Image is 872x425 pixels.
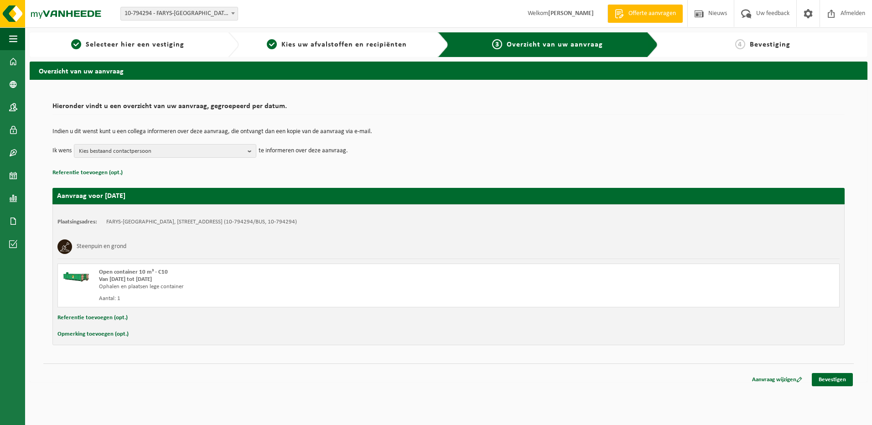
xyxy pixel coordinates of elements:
span: Bevestiging [750,41,790,48]
a: Offerte aanvragen [607,5,683,23]
strong: Van [DATE] tot [DATE] [99,276,152,282]
p: Indien u dit wenst kunt u een collega informeren over deze aanvraag, die ontvangt dan een kopie v... [52,129,845,135]
div: Aantal: 1 [99,295,485,302]
span: 10-794294 - FARYS-BRUGGE - BRUGGE [120,7,238,21]
p: te informeren over deze aanvraag. [259,144,348,158]
p: Ik wens [52,144,72,158]
div: Ophalen en plaatsen lege container [99,283,485,290]
td: FARYS-[GEOGRAPHIC_DATA], [STREET_ADDRESS] (10-794294/BUS, 10-794294) [106,218,297,226]
span: Overzicht van uw aanvraag [507,41,603,48]
strong: [PERSON_NAME] [548,10,594,17]
span: 10-794294 - FARYS-BRUGGE - BRUGGE [121,7,238,20]
h2: Hieronder vindt u een overzicht van uw aanvraag, gegroepeerd per datum. [52,103,845,115]
a: Aanvraag wijzigen [745,373,809,386]
span: Open container 10 m³ - C10 [99,269,168,275]
button: Referentie toevoegen (opt.) [52,167,123,179]
span: 3 [492,39,502,49]
a: 2Kies uw afvalstoffen en recipiënten [244,39,430,50]
span: 1 [71,39,81,49]
span: Selecteer hier een vestiging [86,41,184,48]
button: Kies bestaand contactpersoon [74,144,256,158]
button: Referentie toevoegen (opt.) [57,312,128,324]
strong: Aanvraag voor [DATE] [57,192,125,200]
button: Opmerking toevoegen (opt.) [57,328,129,340]
span: 2 [267,39,277,49]
h2: Overzicht van uw aanvraag [30,62,867,79]
strong: Plaatsingsadres: [57,219,97,225]
img: HK-XC-10-GN-00.png [62,269,90,282]
span: 4 [735,39,745,49]
span: Kies uw afvalstoffen en recipiënten [281,41,407,48]
a: Bevestigen [812,373,853,386]
a: 1Selecteer hier een vestiging [34,39,221,50]
span: Offerte aanvragen [626,9,678,18]
span: Kies bestaand contactpersoon [79,145,244,158]
h3: Steenpuin en grond [77,239,126,254]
